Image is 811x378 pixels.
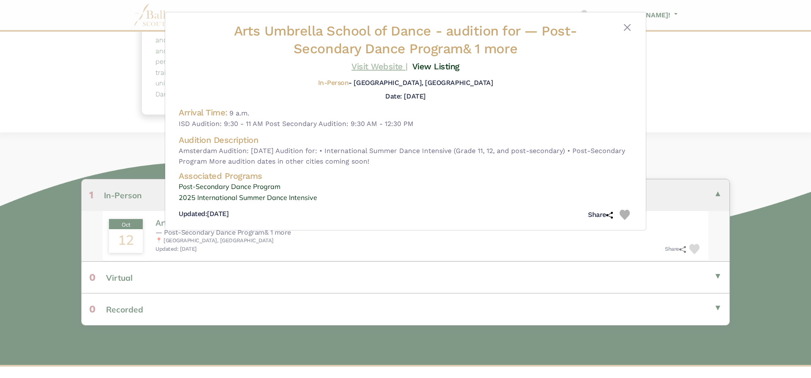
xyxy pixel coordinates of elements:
h5: Date: [DATE] [385,92,425,100]
h5: Share [588,211,613,219]
span: 9 a.m. [229,109,249,117]
a: View Listing [412,61,460,71]
button: Close [622,22,632,33]
span: ISD Audition: 9:30 - 11 AM Post Secondary Audition: 9:30 AM - 12:30 PM [179,118,632,129]
span: audition for [446,23,520,39]
span: In-Person [318,79,349,87]
h5: - [GEOGRAPHIC_DATA], [GEOGRAPHIC_DATA] [318,79,493,88]
h4: Audition Description [179,134,632,145]
h5: [DATE] [179,210,229,219]
a: & 1 more [463,41,517,57]
h4: Associated Programs [179,170,632,181]
a: Post-Secondary Dance Program [179,181,632,192]
span: Amsterdam Audition: [DATE] Audition for: • International Summer Dance Intensive (Grade 11, 12, an... [179,145,632,167]
span: Updated: [179,210,207,218]
h4: Arrival Time: [179,107,228,118]
span: Arts Umbrella School of Dance - [234,23,524,39]
a: Visit Website | [351,61,408,71]
span: — Post-Secondary Dance Program [294,23,577,57]
a: 2025 International Summer Dance Intensive [179,192,632,203]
